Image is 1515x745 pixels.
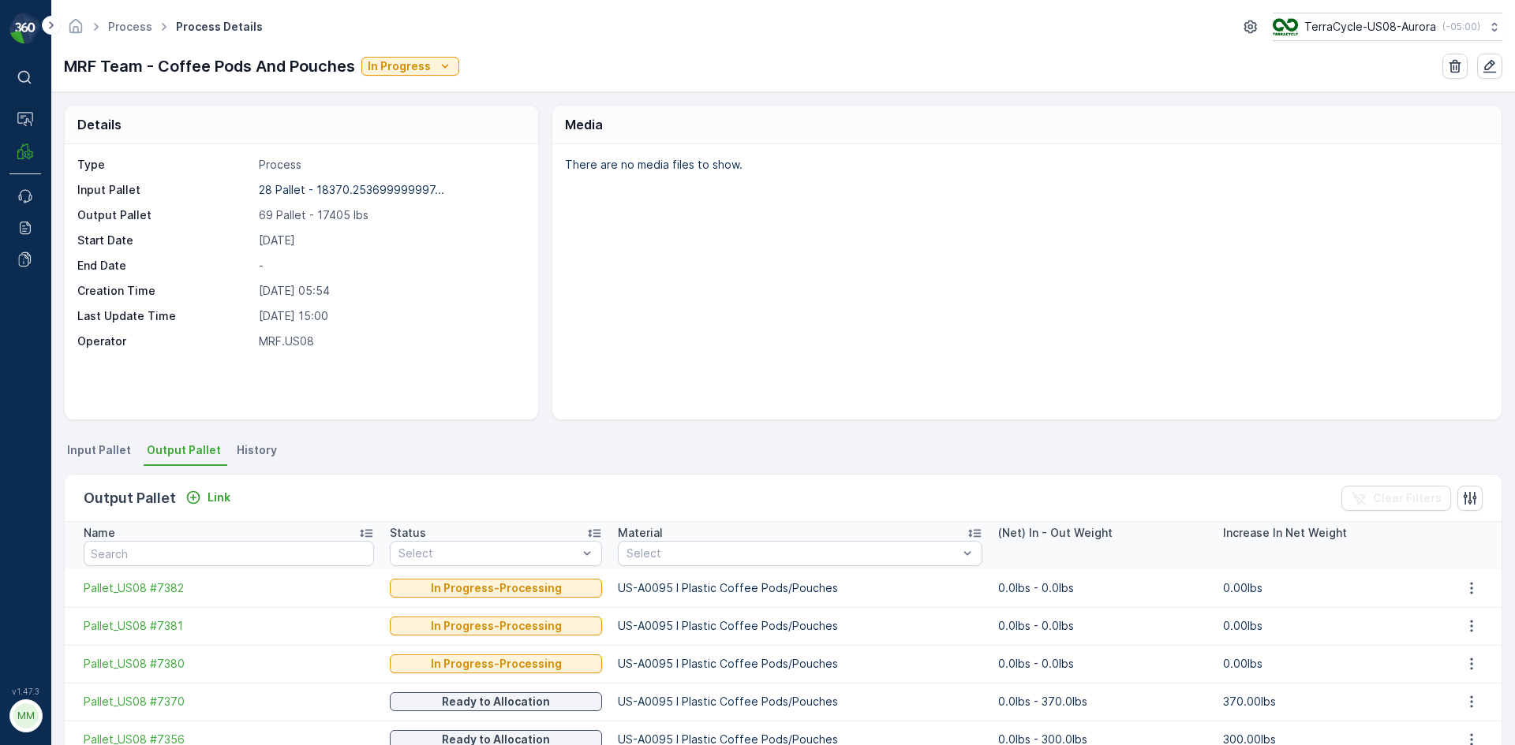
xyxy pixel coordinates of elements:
a: Pallet_US08 #7370 [84,694,374,710]
td: 0.00lbs [1215,569,1440,607]
p: End Date [77,258,252,274]
td: 0.00lbs [1215,607,1440,645]
p: Ready to Allocation [442,694,550,710]
button: Link [179,488,237,507]
p: Status [390,525,426,541]
p: Input Pallet [77,182,252,198]
p: Material [618,525,663,541]
p: Details [77,115,122,134]
p: [DATE] 05:54 [259,283,522,299]
img: image_ci7OI47.png [1273,18,1298,35]
p: Operator [77,333,252,349]
a: Pallet_US08 #7381 [84,618,374,634]
p: Increase In Net Weight [1223,525,1347,541]
p: Start Date [77,233,252,248]
p: Process [259,157,522,173]
p: Output Pallet [84,487,176,509]
td: 0.0lbs - 0.0lbs [990,607,1215,645]
span: v 1.47.3 [9,687,41,696]
button: In Progress-Processing [390,616,601,635]
td: 0.0lbs - 0.0lbs [990,569,1215,607]
p: Select [627,546,958,561]
td: 370.00lbs [1215,683,1440,721]
p: Creation Time [77,283,252,299]
td: US-A0095 I Plastic Coffee Pods/Pouches [610,569,990,607]
p: (Net) In - Out Weight [998,525,1113,541]
p: 28 Pallet - 18370.253699999997... [259,183,444,196]
p: MRF.US08 [259,333,522,349]
p: In Progress-Processing [431,580,562,596]
p: Media [565,115,603,134]
p: In Progress-Processing [431,656,562,672]
p: - [259,258,522,274]
a: Process [108,20,152,33]
p: Select [398,546,577,561]
td: US-A0095 I Plastic Coffee Pods/Pouches [610,607,990,645]
img: logo [9,13,41,44]
td: 0.00lbs [1215,645,1440,683]
button: In Progress-Processing [390,579,601,598]
p: [DATE] [259,233,522,248]
div: MM [13,703,39,728]
a: Homepage [67,24,84,37]
p: TerraCycle-US08-Aurora [1304,19,1436,35]
span: Process Details [173,19,266,35]
span: History [237,442,277,458]
span: Output Pallet [147,442,221,458]
p: Last Update Time [77,308,252,324]
p: In Progress-Processing [431,618,562,634]
p: MRF Team - Coffee Pods And Pouches [64,54,355,78]
button: TerraCycle-US08-Aurora(-05:00) [1273,13,1502,41]
p: There are no media files to show. [565,157,1485,173]
td: US-A0095 I Plastic Coffee Pods/Pouches [610,683,990,721]
p: Type [77,157,252,173]
p: Clear Filters [1373,490,1442,506]
p: Link [208,490,230,505]
p: [DATE] 15:00 [259,308,522,324]
button: Clear Filters [1341,486,1451,511]
input: Search [84,541,374,566]
button: MM [9,699,41,732]
td: 0.0lbs - 370.0lbs [990,683,1215,721]
p: ( -05:00 ) [1442,20,1480,33]
button: In Progress-Processing [390,654,601,673]
p: 69 Pallet - 17405 lbs [259,207,522,223]
span: Input Pallet [67,442,131,458]
p: Output Pallet [77,207,252,223]
a: Pallet_US08 #7382 [84,580,374,596]
a: Pallet_US08 #7380 [84,656,374,672]
p: In Progress [368,58,431,74]
button: Ready to Allocation [390,692,601,711]
p: Name [84,525,115,541]
td: US-A0095 I Plastic Coffee Pods/Pouches [610,645,990,683]
button: In Progress [361,57,459,76]
td: 0.0lbs - 0.0lbs [990,645,1215,683]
